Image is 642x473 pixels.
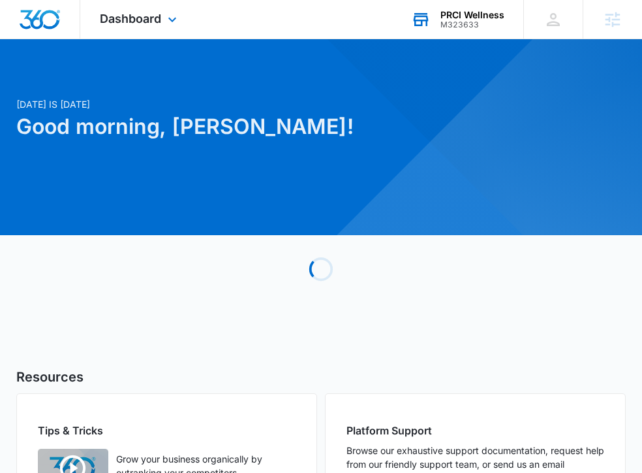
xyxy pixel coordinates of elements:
span: Dashboard [100,12,161,25]
h2: Platform Support [346,423,604,438]
h2: Tips & Tricks [38,423,296,438]
h5: Resources [16,367,626,387]
div: account id [440,20,504,29]
p: [DATE] is [DATE] [16,97,626,111]
h1: Good morning, [PERSON_NAME]! [16,111,626,142]
div: account name [440,10,504,20]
